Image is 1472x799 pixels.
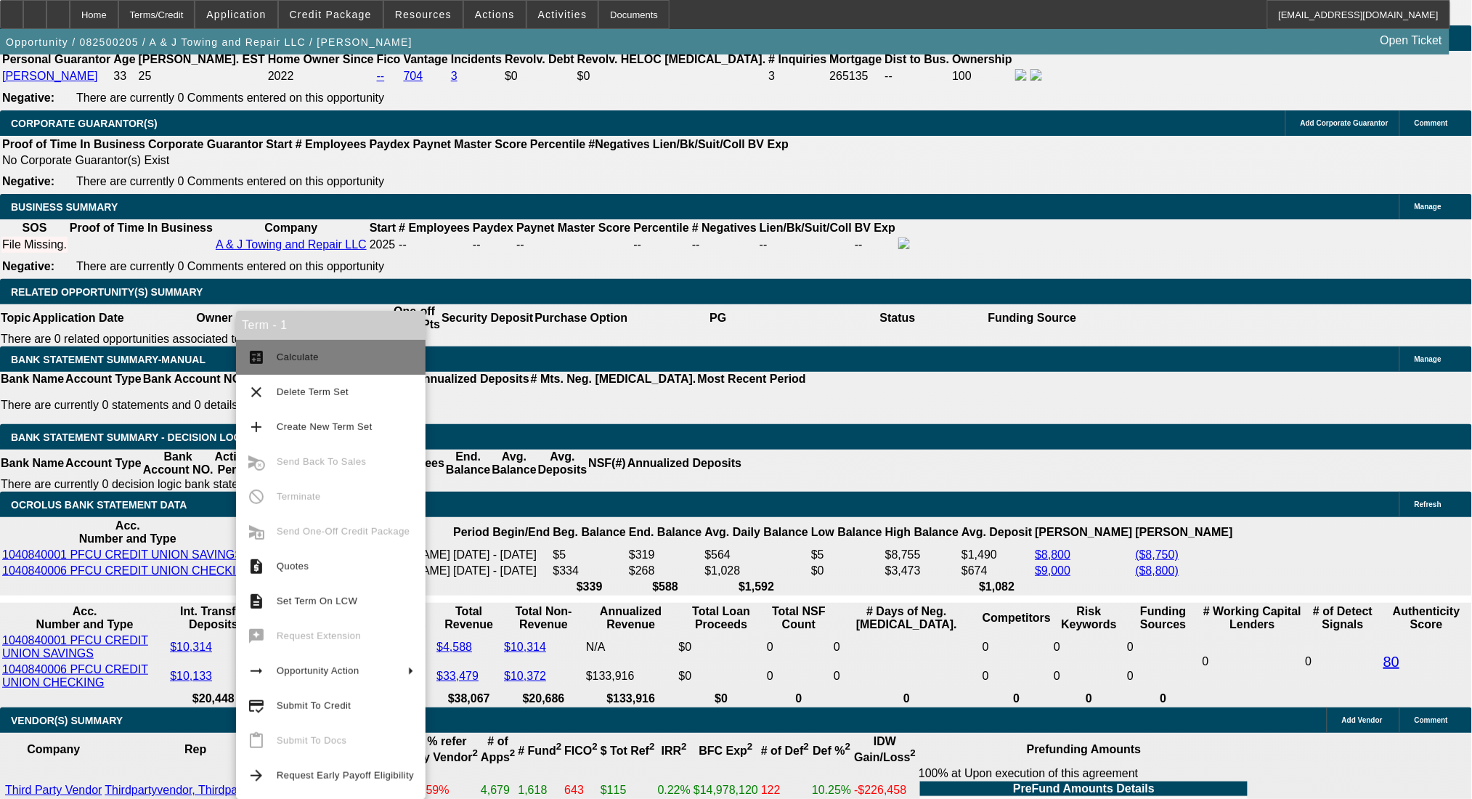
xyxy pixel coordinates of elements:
[516,222,630,234] b: Paynet Master Score
[436,641,472,653] a: $4,588
[1126,691,1200,706] th: 0
[1301,119,1388,127] span: Add Corporate Guarantor
[634,238,689,251] div: --
[248,384,265,401] mat-icon: clear
[982,691,1052,706] th: 0
[830,53,882,65] b: Mortgage
[2,70,98,82] a: [PERSON_NAME]
[266,138,292,150] b: Start
[537,450,588,477] th: Avg. Deposits
[766,604,831,632] th: Sum of the Total NSF Count and Total Overdraft Fee Count from Ocrolus
[768,53,826,65] b: # Inquiries
[1415,500,1441,508] span: Refresh
[678,691,765,706] th: $0
[491,450,537,477] th: Avg. Balance
[1,221,68,235] th: SOS
[377,70,385,82] a: --
[692,238,757,251] div: --
[982,604,1052,632] th: Competitors
[11,715,123,726] span: VENDOR(S) SUMMARY
[810,564,883,578] td: $0
[248,697,265,715] mat-icon: credit_score
[564,745,598,757] b: FICO
[214,450,258,477] th: Activity Period
[760,222,852,234] b: Lien/Bk/Suit/Coll
[530,138,585,150] b: Percentile
[296,138,367,150] b: # Employees
[404,70,423,82] a: 704
[704,580,810,594] th: $1,592
[170,670,212,682] a: $10,133
[553,519,627,546] th: Beg. Balance
[2,548,243,561] a: 1040840001 PFCU CREDIT UNION SAVINGS
[11,431,252,443] span: Bank Statement Summary - Decision Logic
[142,450,214,477] th: Bank Account NO.
[766,662,831,690] td: 0
[988,304,1078,332] th: Funding Source
[1203,655,1209,668] span: 0
[279,1,383,28] button: Credit Package
[395,9,452,20] span: Resources
[553,548,627,562] td: $5
[699,745,753,757] b: BFC Exp
[277,352,319,362] span: Calculate
[388,304,441,332] th: One-off Profit Pts
[65,450,142,477] th: Account Type
[264,222,317,234] b: Company
[747,742,752,753] sup: 2
[585,633,677,661] td: N/A
[628,304,808,332] th: PG
[384,1,463,28] button: Resources
[649,742,654,753] sup: 2
[11,286,203,298] span: RELATED OPPORTUNITY(S) SUMMARY
[138,68,266,84] td: 25
[1053,691,1125,706] th: 0
[1053,662,1125,690] td: 0
[370,222,396,234] b: Start
[1202,604,1304,632] th: # Working Capital Lenders
[236,311,426,340] div: Term - 1
[829,68,883,84] td: 265135
[11,354,206,365] span: BANK STATEMENT SUMMARY-MANUAL
[833,604,980,632] th: # Days of Neg. [MEDICAL_DATA].
[27,743,80,755] b: Company
[169,691,257,706] th: $20,448
[2,634,148,660] a: 1040840001 PFCU CREDIT UNION SAVINGS
[216,238,367,251] a: A & J Towing and Repair LLC
[277,770,414,781] span: Request Early Payoff Eligibility
[810,519,883,546] th: Low Balance
[268,70,294,82] span: 2022
[113,68,136,84] td: 33
[184,743,206,755] b: Rep
[1136,564,1179,577] a: ($8,800)
[481,735,515,763] b: # of Apps
[31,304,124,332] th: Application Date
[11,118,158,129] span: CORPORATE GUARANTOR(S)
[445,450,491,477] th: End. Balance
[504,670,546,682] a: $10,372
[704,519,810,546] th: Avg. Daily Balance
[766,633,831,661] td: 0
[76,92,384,104] span: There are currently 0 Comments entered on this opportunity
[248,662,265,680] mat-icon: arrow_right_alt
[170,641,212,653] a: $10,314
[855,222,895,234] b: BV Exp
[452,564,550,578] td: [DATE] - [DATE]
[5,784,102,796] a: Third Party Vendor
[125,304,304,332] th: Owner
[142,372,245,386] th: Bank Account NO.
[277,561,309,572] span: Quotes
[1030,69,1042,81] img: linkedin-icon.png
[2,260,54,272] b: Negative:
[510,748,515,759] sup: 2
[1034,519,1133,546] th: [PERSON_NAME]
[504,641,546,653] a: $10,314
[1375,28,1448,53] a: Open Ticket
[2,663,148,689] a: 1040840006 PFCU CREDIT UNION CHECKING
[452,548,550,562] td: [DATE] - [DATE]
[628,548,702,562] td: $319
[577,53,766,65] b: Revolv. HELOC [MEDICAL_DATA].
[1136,548,1179,561] a: ($8,750)
[653,138,745,150] b: Lien/Bk/Suit/Coll
[436,691,502,706] th: $38,067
